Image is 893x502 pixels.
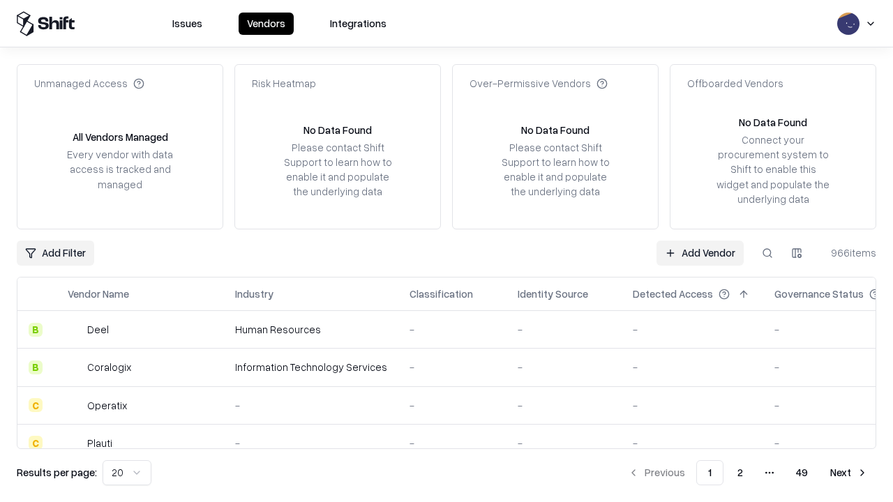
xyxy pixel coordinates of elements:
[715,132,831,206] div: Connect your procurement system to Shift to enable this widget and populate the underlying data
[29,398,43,412] div: C
[820,245,876,260] div: 966 items
[303,123,372,137] div: No Data Found
[774,287,864,301] div: Governance Status
[164,13,211,35] button: Issues
[521,123,590,137] div: No Data Found
[497,140,613,199] div: Please contact Shift Support to learn how to enable it and populate the underlying data
[518,287,588,301] div: Identity Source
[633,436,752,450] div: -
[785,460,819,485] button: 49
[29,323,43,337] div: B
[235,398,387,413] div: -
[87,322,109,337] div: Deel
[252,76,316,91] div: Risk Heatmap
[410,322,495,337] div: -
[518,436,610,450] div: -
[29,436,43,450] div: C
[518,322,610,337] div: -
[633,322,752,337] div: -
[322,13,395,35] button: Integrations
[235,436,387,450] div: -
[17,465,97,480] p: Results per page:
[656,241,744,266] a: Add Vendor
[29,360,43,374] div: B
[280,140,396,199] div: Please contact Shift Support to learn how to enable it and populate the underlying data
[518,360,610,374] div: -
[34,76,144,91] div: Unmanaged Access
[62,147,178,191] div: Every vendor with data access is tracked and managed
[87,398,127,413] div: Operatix
[620,460,876,485] nav: pagination
[518,398,610,413] div: -
[73,130,168,144] div: All Vendors Managed
[410,398,495,413] div: -
[87,360,131,374] div: Coralogix
[470,76,608,91] div: Over-Permissive Vendors
[235,322,387,337] div: Human Resources
[410,287,473,301] div: Classification
[68,287,129,301] div: Vendor Name
[235,360,387,374] div: Information Technology Services
[235,287,273,301] div: Industry
[410,360,495,374] div: -
[633,360,752,374] div: -
[696,460,723,485] button: 1
[633,287,713,301] div: Detected Access
[68,398,82,412] img: Operatix
[68,360,82,374] img: Coralogix
[822,460,876,485] button: Next
[68,323,82,337] img: Deel
[726,460,754,485] button: 2
[633,398,752,413] div: -
[687,76,783,91] div: Offboarded Vendors
[68,436,82,450] img: Plauti
[239,13,294,35] button: Vendors
[410,436,495,450] div: -
[739,115,807,130] div: No Data Found
[17,241,94,266] button: Add Filter
[87,436,112,450] div: Plauti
